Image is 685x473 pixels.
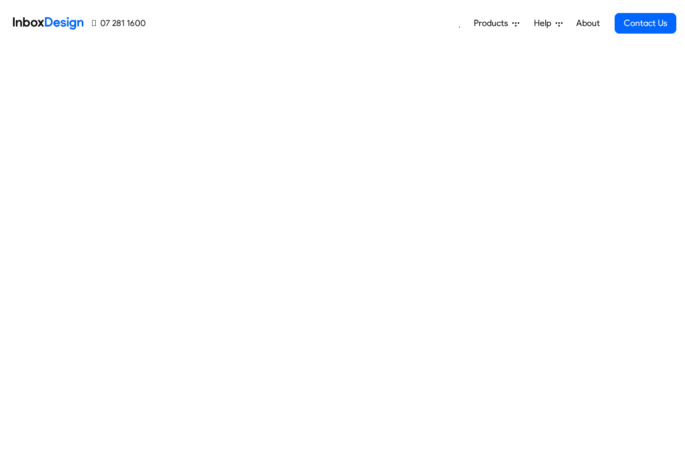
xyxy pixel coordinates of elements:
a: Contact Us [615,13,676,34]
a: About [573,12,603,34]
a: Help [530,12,567,34]
a: 07 281 1600 [92,17,146,30]
a: Products [469,12,524,34]
span: Help [534,17,556,30]
span: Products [474,17,512,30]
